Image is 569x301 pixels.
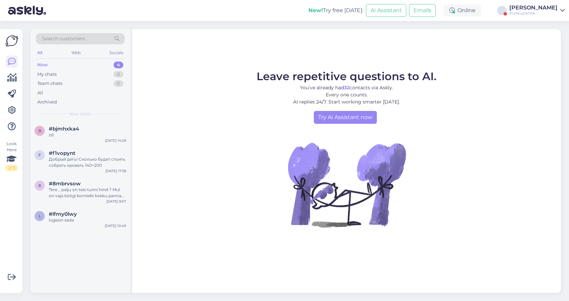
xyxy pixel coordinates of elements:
[409,4,436,17] button: Emails
[49,150,75,156] span: #f1vopynt
[5,165,18,171] div: 2 / 3
[105,223,126,228] div: [DATE] 10:49
[39,213,41,218] span: l
[444,4,481,17] div: Online
[366,4,406,17] button: AI Assistant
[49,217,126,223] div: lugesin seda
[37,99,57,106] div: Archived
[286,124,408,246] img: No Chat active
[49,126,79,132] span: #bjmhxka4
[37,71,57,78] div: My chats
[37,62,48,68] div: New
[509,5,557,10] div: [PERSON_NAME]
[5,141,18,171] div: Look Here
[70,48,82,57] div: Web
[344,85,349,91] b: 32
[114,62,123,68] div: 4
[105,168,126,173] div: [DATE] 17:38
[49,156,126,168] div: Добрый дегь! Сколько будет стоить собрать кровать 140×200
[49,181,81,187] span: #8mbrvsow
[36,48,44,57] div: All
[69,111,91,117] span: New chats
[49,187,126,199] div: Tere ...palju on teie tunni hind ? Mul on vaja köögi komlekt kokku panna 180 cm ...[PERSON_NAME]"...
[106,199,126,204] div: [DATE] 9:07
[37,90,43,96] div: All
[257,84,436,106] p: You’ve already had contacts via Askly. Every one counts. AI replies 24/7. Start working smarter [...
[49,211,77,217] span: #lfmy0lwy
[38,183,41,188] span: 8
[509,5,565,16] a: [PERSON_NAME]Kokkupanek
[257,70,436,83] span: Leave repetitive questions to AI.
[308,7,323,14] b: New!
[38,153,41,158] span: f
[308,6,363,15] div: Try free [DATE]:
[314,111,377,124] a: Try AI Assistant now
[37,80,62,87] div: Team chats
[5,34,18,47] img: Askly Logo
[509,10,557,16] div: Kokkupanek
[38,128,41,133] span: b
[49,132,126,138] div: zd
[42,35,85,42] span: Search customers
[114,71,123,78] div: 0
[108,48,125,57] div: Socials
[105,138,126,143] div: [DATE] 14:29
[114,80,123,87] div: 0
